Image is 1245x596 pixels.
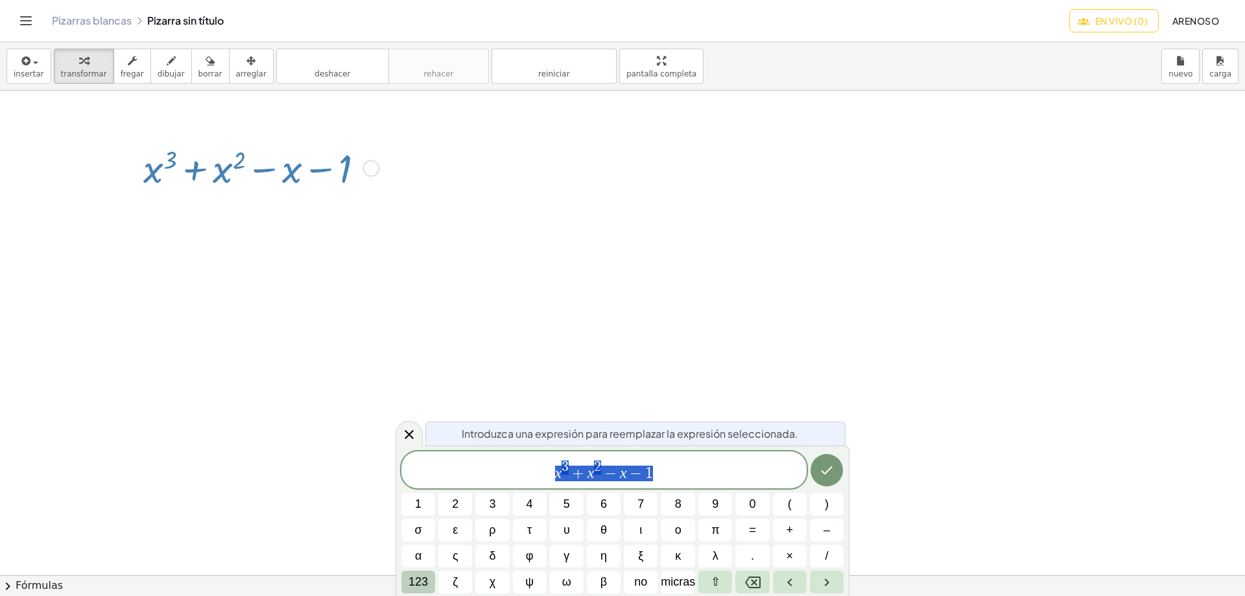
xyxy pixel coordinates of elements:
[773,493,807,516] button: (
[712,495,718,513] span: 9
[735,545,769,567] button: .
[637,495,644,513] span: 7
[624,493,658,516] button: 7
[600,521,607,539] span: θ
[735,571,769,593] button: Retroceso
[749,521,756,539] span: =
[1161,49,1200,84] button: nuevo
[6,49,51,84] button: insertar
[773,519,807,542] button: Plus
[587,493,621,516] button: 6
[600,495,607,513] span: 6
[452,495,458,513] span: 2
[569,466,587,481] span: +
[711,575,720,588] font: ⇧
[438,571,472,593] button: ζ
[513,571,547,593] button: ψ
[229,49,274,84] button: arreglar
[191,49,230,84] button: borrar
[489,521,495,539] span: ρ
[121,69,144,78] font: fregar
[619,49,704,84] button: pantalla completa
[158,69,185,78] font: dibujar
[786,521,793,539] span: +
[824,521,830,539] span: –
[513,545,547,567] button: φ
[698,519,732,542] button: π
[563,547,569,565] span: γ
[786,547,793,565] span: ×
[788,495,792,513] span: (
[562,460,569,474] span: 3
[489,495,495,513] span: 3
[453,521,458,539] span: ε
[396,54,482,67] font: rehacer
[150,49,192,84] button: dibujar
[513,519,547,542] button: τ
[627,466,646,481] span: −
[475,519,509,542] button: ρ
[624,545,658,567] button: ξ
[1161,9,1229,32] button: Arenoso
[587,464,595,481] var: x
[639,521,642,539] span: ι
[563,495,570,513] span: 5
[438,493,472,516] button: 2
[526,547,534,565] span: φ
[587,545,621,567] button: η
[601,466,620,481] span: −
[388,49,489,84] button: rehacerrehacer
[661,545,695,567] button: κ
[810,519,844,542] button: Minus
[698,571,732,593] button: Cambio
[550,493,584,516] button: 5
[698,493,732,516] button: 9
[555,464,562,481] var: x
[489,547,495,565] span: δ
[475,571,509,593] button: χ
[810,571,844,593] button: Flecha derecha
[527,495,533,513] span: 4
[415,521,422,539] span: σ
[14,69,44,78] font: insertar
[423,69,453,78] font: rehacer
[594,460,601,474] span: 2
[415,495,421,513] span: 1
[661,571,695,593] button: micras
[563,521,570,539] span: υ
[475,545,509,567] button: δ
[675,547,681,565] span: κ
[54,49,114,84] button: transformar
[661,575,695,588] font: micras
[113,49,151,84] button: fregar
[811,454,843,486] button: Hecho
[600,547,607,565] span: η
[825,495,829,513] span: )
[810,545,844,567] button: Fracción
[751,547,754,565] span: .
[527,521,532,539] span: τ
[1172,15,1219,27] font: Arenoso
[401,545,435,567] button: α
[711,521,719,539] span: π
[624,519,658,542] button: ι
[438,519,472,542] button: ε
[401,519,435,542] button: σ
[713,547,718,565] span: λ
[550,545,584,567] button: γ
[492,49,617,84] button: refrescarreiniciar
[675,521,682,539] span: ο
[750,495,756,513] span: 0
[645,466,653,481] span: 1
[1209,69,1231,78] font: carga
[550,519,584,542] button: υ
[276,49,389,84] button: deshacerdeshacer
[283,54,382,67] font: deshacer
[415,547,421,565] span: α
[401,571,435,593] button: Teclado predeterminado
[401,493,435,516] button: 1
[810,493,844,516] button: )
[438,545,472,567] button: ς
[314,69,350,78] font: deshacer
[735,493,769,516] button: 0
